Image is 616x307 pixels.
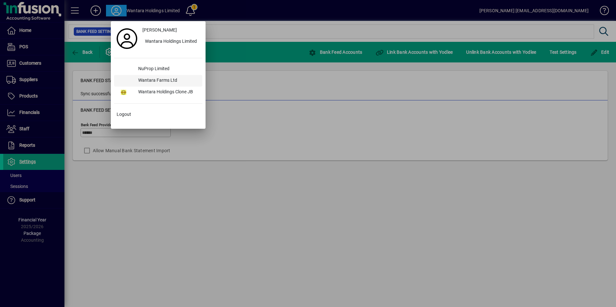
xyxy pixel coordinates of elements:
button: Wantara Farms Ltd [114,75,202,87]
button: NuProp Limited [114,63,202,75]
button: Logout [114,109,202,120]
a: [PERSON_NAME] [140,24,202,36]
div: NuProp Limited [133,63,202,75]
a: Profile [114,33,140,44]
button: Wantara Holdings Limited [140,36,202,48]
div: Wantara Farms Ltd [133,75,202,87]
span: [PERSON_NAME] [142,27,177,33]
span: Logout [117,111,131,118]
button: Wantara Holdings Clone JB [114,87,202,98]
div: Wantara Holdings Clone JB [133,87,202,98]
